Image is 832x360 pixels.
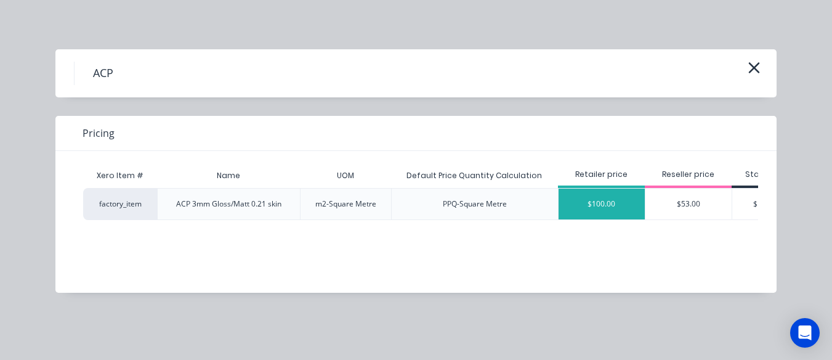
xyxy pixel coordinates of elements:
[397,160,552,191] div: Default Price Quantity Calculation
[207,160,250,191] div: Name
[315,198,376,210] div: m2-Square Metre
[83,163,157,188] div: Xero Item #
[176,198,281,210] div: ACP 3mm Gloss/Matt 0.21 skin
[83,126,115,141] span: Pricing
[732,189,798,219] div: $19.44
[327,160,364,191] div: UOM
[645,189,732,219] div: $53.00
[74,62,132,85] h4: ACP
[559,189,645,219] div: $100.00
[790,318,820,348] div: Open Intercom Messenger
[732,169,799,180] div: Standard
[443,198,507,210] div: PPQ-Square Metre
[558,169,645,180] div: Retailer price
[645,169,732,180] div: Reseller price
[83,188,157,220] div: factory_item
